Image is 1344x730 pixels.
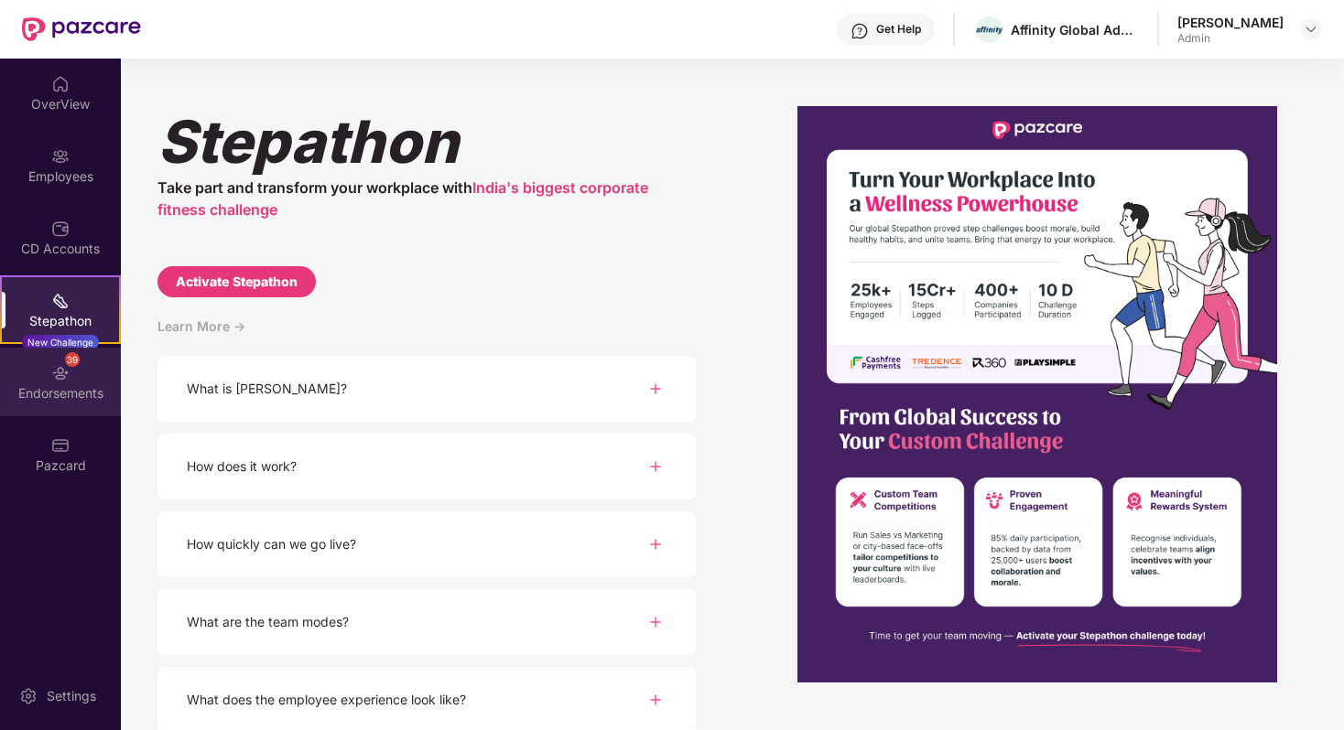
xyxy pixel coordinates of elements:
div: Affinity Global Advertising Private Limited [1011,21,1139,38]
div: Get Help [876,22,921,37]
div: [PERSON_NAME] [1177,14,1284,31]
img: New Pazcare Logo [22,17,141,41]
img: svg+xml;base64,PHN2ZyBpZD0iRW5kb3JzZW1lbnRzIiB4bWxucz0iaHR0cDovL3d3dy53My5vcmcvMjAwMC9zdmciIHdpZH... [51,364,70,382]
div: Stepathon [157,106,696,177]
div: Learn More -> [157,316,696,356]
div: Activate Stepathon [176,272,298,292]
img: svg+xml;base64,PHN2ZyBpZD0iUGx1cy0zMngzMiIgeG1sbnM9Imh0dHA6Ly93d3cudzMub3JnLzIwMDAvc3ZnIiB3aWR0aD... [645,611,667,633]
img: svg+xml;base64,PHN2ZyBpZD0iRW1wbG95ZWVzIiB4bWxucz0iaHR0cDovL3d3dy53My5vcmcvMjAwMC9zdmciIHdpZHRoPS... [51,147,70,166]
div: How quickly can we go live? [187,534,356,554]
img: svg+xml;base64,PHN2ZyBpZD0iUGx1cy0zMngzMiIgeG1sbnM9Imh0dHA6Ly93d3cudzMub3JnLzIwMDAvc3ZnIiB3aWR0aD... [645,533,667,555]
img: svg+xml;base64,PHN2ZyBpZD0iSG9tZSIgeG1sbnM9Imh0dHA6Ly93d3cudzMub3JnLzIwMDAvc3ZnIiB3aWR0aD0iMjAiIG... [51,75,70,93]
img: svg+xml;base64,PHN2ZyBpZD0iU2V0dGluZy0yMHgyMCIgeG1sbnM9Imh0dHA6Ly93d3cudzMub3JnLzIwMDAvc3ZnIiB3aW... [19,687,38,705]
img: svg+xml;base64,PHN2ZyBpZD0iSGVscC0zMngzMiIgeG1sbnM9Imh0dHA6Ly93d3cudzMub3JnLzIwMDAvc3ZnIiB3aWR0aD... [851,22,869,40]
img: svg+xml;base64,PHN2ZyBpZD0iUGx1cy0zMngzMiIgeG1sbnM9Imh0dHA6Ly93d3cudzMub3JnLzIwMDAvc3ZnIiB3aWR0aD... [645,456,667,478]
img: svg+xml;base64,PHN2ZyB4bWxucz0iaHR0cDovL3d3dy53My5vcmcvMjAwMC9zdmciIHdpZHRoPSIyMSIgaGVpZ2h0PSIyMC... [51,292,70,310]
div: Take part and transform your workplace with [157,177,696,220]
div: What is [PERSON_NAME]? [187,379,347,399]
img: svg+xml;base64,PHN2ZyBpZD0iUGx1cy0zMngzMiIgeG1sbnM9Imh0dHA6Ly93d3cudzMub3JnLzIwMDAvc3ZnIiB3aWR0aD... [645,378,667,400]
div: What are the team modes? [187,612,349,632]
div: Admin [1177,31,1284,46]
img: affinity.png [976,27,1003,34]
div: 39 [65,352,80,367]
img: svg+xml;base64,PHN2ZyBpZD0iUGF6Y2FyZCIgeG1sbnM9Imh0dHA6Ly93d3cudzMub3JnLzIwMDAvc3ZnIiB3aWR0aD0iMj... [51,436,70,455]
div: New Challenge [22,335,99,349]
div: How does it work? [187,456,297,477]
div: Stepathon [2,312,119,330]
img: svg+xml;base64,PHN2ZyBpZD0iRHJvcGRvd24tMzJ4MzIiIHhtbG5zPSJodHRwOi8vd3d3LnczLm9yZy8yMDAwL3N2ZyIgd2... [1304,22,1318,37]
div: What does the employee experience look like? [187,690,466,710]
div: Settings [41,687,102,705]
img: svg+xml;base64,PHN2ZyBpZD0iUGx1cy0zMngzMiIgeG1sbnM9Imh0dHA6Ly93d3cudzMub3JnLzIwMDAvc3ZnIiB3aWR0aD... [645,689,667,711]
img: svg+xml;base64,PHN2ZyBpZD0iQ0RfQWNjb3VudHMiIGRhdGEtbmFtZT0iQ0QgQWNjb3VudHMiIHhtbG5zPSJodHRwOi8vd3... [51,220,70,238]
